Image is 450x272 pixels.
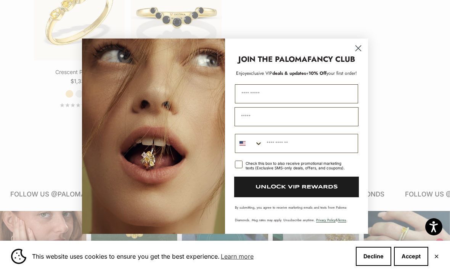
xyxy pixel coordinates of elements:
button: Accept [394,247,428,266]
input: Phone Number [263,134,358,153]
button: Close dialog [352,42,365,55]
strong: FANCY CLUB [307,54,355,65]
span: & . [316,217,347,222]
button: UNLOCK VIP REWARDS [234,177,359,197]
a: Terms [338,217,346,222]
p: By submitting, you agree to receive marketing emails and texts from Paloma Diamonds. Msg rates ma... [235,205,358,222]
div: Check this box to also receive promotional marketing texts (Exclusive SMS-only deals, offers, and... [246,161,349,170]
button: Search Countries [235,134,263,153]
span: deals & updates [247,70,306,77]
img: Loading... [82,39,225,234]
span: exclusive VIP [247,70,272,77]
a: Learn more [220,251,255,262]
input: First Name [235,84,358,103]
input: Email [235,107,358,126]
img: United States [239,140,246,146]
button: Decline [356,247,391,266]
span: This website uses cookies to ensure you get the best experience. [32,251,350,262]
button: Close [434,254,439,259]
img: Cookie banner [11,249,26,264]
a: Privacy Policy [316,217,336,222]
span: Enjoy [236,70,247,77]
strong: JOIN THE PALOMA [238,54,307,65]
span: + your first order! [306,70,357,77]
span: 10% Off [309,70,326,77]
